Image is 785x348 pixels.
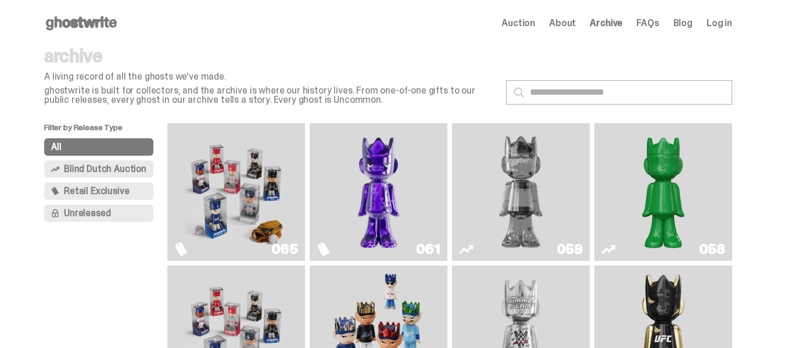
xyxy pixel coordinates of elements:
[557,242,583,256] div: 059
[699,242,725,256] div: 058
[636,19,659,28] a: FAQs
[44,46,497,65] p: archive
[174,128,298,256] a: Game Face (2025)
[64,186,129,196] span: Retail Exclusive
[44,138,153,156] button: All
[44,123,167,138] p: Filter by Release Type
[317,128,440,256] a: Fantasy
[44,86,497,105] p: ghostwrite is built for collectors, and the archive is where our history lives. From one-of-one g...
[44,182,153,200] button: Retail Exclusive
[64,164,146,174] span: Blind Dutch Auction
[416,242,440,256] div: 061
[44,72,497,81] p: A living record of all the ghosts we've made.
[549,19,576,28] a: About
[44,205,153,222] button: Unreleased
[673,19,693,28] a: Blog
[501,19,535,28] a: Auction
[601,128,725,256] a: Schrödinger's ghost: Sunday Green
[707,19,732,28] a: Log in
[44,160,153,178] button: Blind Dutch Auction
[271,242,298,256] div: 065
[612,128,715,256] img: Schrödinger's ghost: Sunday Green
[64,209,110,218] span: Unreleased
[469,128,572,256] img: Two
[327,128,430,256] img: Fantasy
[51,142,62,152] span: All
[459,128,583,256] a: Two
[185,128,288,256] img: Game Face (2025)
[590,19,622,28] a: Archive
